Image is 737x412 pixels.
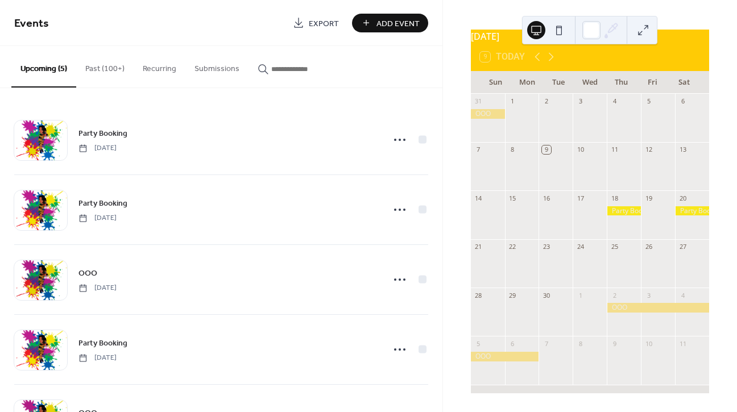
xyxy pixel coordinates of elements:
[576,194,585,202] div: 17
[644,291,653,299] div: 3
[576,291,585,299] div: 1
[78,198,127,210] span: Party Booking
[471,30,709,43] div: [DATE]
[610,97,619,106] div: 4
[508,97,517,106] div: 1
[542,243,550,251] div: 23
[669,71,700,94] div: Sat
[542,339,550,348] div: 7
[471,352,539,361] div: OOO
[474,194,483,202] div: 14
[610,339,619,348] div: 9
[576,339,585,348] div: 8
[543,71,574,94] div: Tue
[508,243,517,251] div: 22
[576,145,585,154] div: 10
[76,46,134,86] button: Past (100+)
[610,291,619,299] div: 2
[678,97,687,106] div: 6
[606,71,637,94] div: Thu
[678,145,687,154] div: 13
[678,339,687,348] div: 11
[644,145,653,154] div: 12
[474,97,483,106] div: 31
[508,194,517,202] div: 15
[576,97,585,106] div: 3
[78,197,127,210] a: Party Booking
[185,46,249,86] button: Submissions
[508,339,517,348] div: 6
[284,14,347,32] a: Export
[607,206,641,216] div: Party Booking
[78,353,117,363] span: [DATE]
[644,339,653,348] div: 10
[78,143,117,153] span: [DATE]
[508,145,517,154] div: 8
[576,243,585,251] div: 24
[471,109,505,119] div: OOO
[78,128,127,140] span: Party Booking
[644,97,653,106] div: 5
[78,283,117,293] span: [DATE]
[508,291,517,299] div: 29
[14,13,49,35] span: Events
[78,267,97,280] a: OOO
[11,46,76,88] button: Upcoming (5)
[678,291,687,299] div: 4
[678,194,687,202] div: 20
[542,145,550,154] div: 9
[78,336,127,349] a: Party Booking
[675,206,709,216] div: Party Booking
[678,243,687,251] div: 27
[610,194,619,202] div: 18
[610,145,619,154] div: 11
[607,303,709,313] div: OOO
[542,291,550,299] div: 30
[78,213,117,223] span: [DATE]
[474,243,483,251] div: 21
[574,71,606,94] div: Wed
[542,194,550,202] div: 16
[644,243,653,251] div: 26
[542,97,550,106] div: 2
[309,18,339,30] span: Export
[78,268,97,280] span: OOO
[376,18,420,30] span: Add Event
[474,145,483,154] div: 7
[134,46,185,86] button: Recurring
[610,243,619,251] div: 25
[474,291,483,299] div: 28
[637,71,668,94] div: Fri
[352,14,428,32] button: Add Event
[474,339,483,348] div: 5
[480,71,511,94] div: Sun
[78,127,127,140] a: Party Booking
[78,338,127,349] span: Party Booking
[511,71,543,94] div: Mon
[644,194,653,202] div: 19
